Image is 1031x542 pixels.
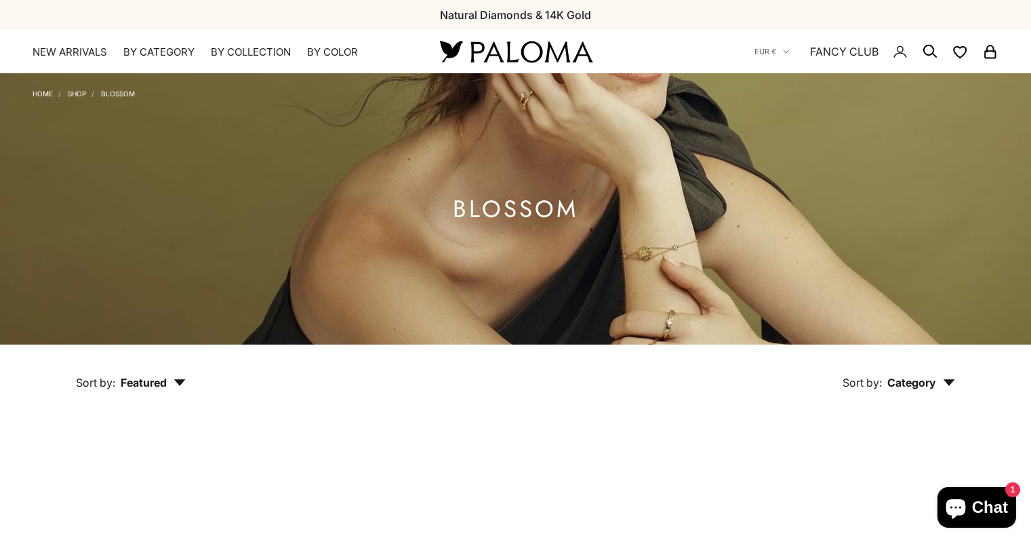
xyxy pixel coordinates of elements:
a: Home [33,90,53,98]
nav: Secondary navigation [754,30,998,73]
inbox-online-store-chat: Shopify online store chat [933,487,1020,531]
button: Sort by: Featured [45,345,217,402]
span: EUR € [754,45,776,58]
a: NEW ARRIVALS [33,45,107,59]
span: Featured [121,376,186,389]
button: EUR € [754,45,790,58]
summary: By Category [123,45,195,59]
summary: By Collection [211,45,291,59]
a: FANCY CLUB [810,43,878,60]
a: Blossom [101,90,135,98]
span: Category [887,376,955,389]
a: Shop [68,90,86,98]
button: Sort by: Category [811,345,986,402]
nav: Breadcrumb [33,87,135,98]
span: Sort by: [843,376,882,389]
p: Natural Diamonds & 14K Gold [440,6,591,24]
span: Sort by: [76,376,115,389]
nav: Primary navigation [33,45,407,59]
summary: By Color [307,45,358,59]
h1: Blossom [453,201,578,218]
